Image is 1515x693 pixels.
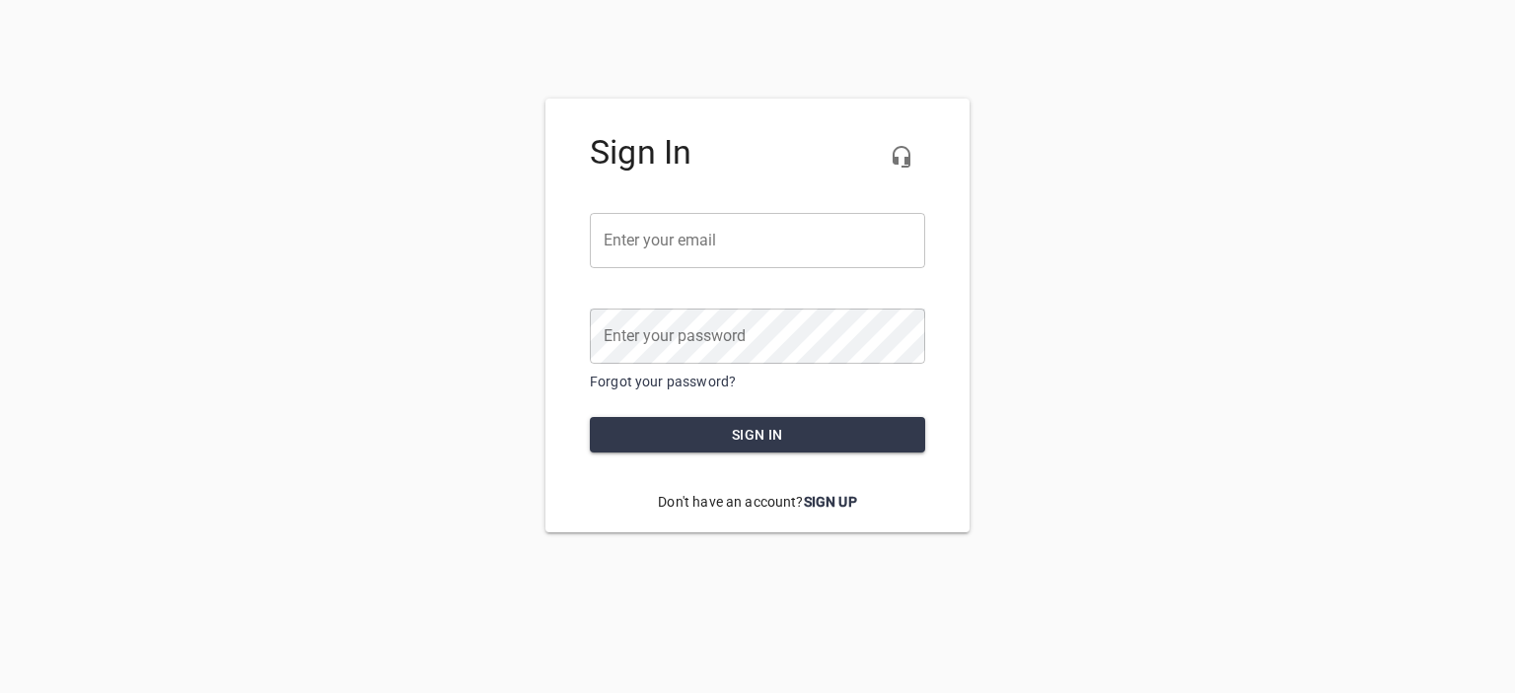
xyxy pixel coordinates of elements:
button: Live Chat [878,133,925,180]
a: Forgot your password? [590,374,736,389]
p: Don't have an account? [590,477,925,527]
a: Sign Up [804,494,857,510]
span: Sign in [606,423,909,448]
button: Sign in [590,417,925,453]
h4: Sign In [590,133,925,173]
